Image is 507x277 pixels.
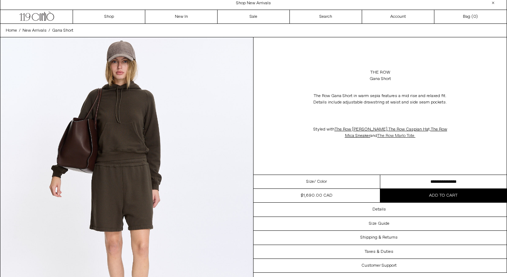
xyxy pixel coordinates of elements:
[473,14,476,20] span: 0
[22,28,47,33] span: New Arrivals
[388,127,430,132] a: The Row Caspian Hat
[369,221,390,226] h3: Size Guide
[6,28,17,33] span: Home
[361,263,397,268] h3: Customer Support
[309,89,451,109] p: The Row Gana Short in warm sepia features a mid rise and relaxed fit. Details include adjustable ...
[22,27,47,34] a: New Arrivals
[6,27,17,34] a: Home
[377,133,414,139] a: The Row Marlo Tote
[335,127,387,132] a: The Row [PERSON_NAME]
[314,179,327,185] span: / Color
[145,10,218,23] a: New In
[362,10,434,23] a: Account
[365,249,393,254] h3: Taxes & Duties
[372,207,386,212] h3: Details
[313,127,447,139] span: Styled with , , and
[218,10,290,23] a: Sale
[52,28,73,33] span: Gana Short
[360,235,398,240] h3: Shipping & Returns
[370,76,391,82] div: Gana Short
[306,179,314,185] span: Size
[236,0,271,6] a: Shop New Arrivals
[301,193,333,198] span: $1,690.00 CAD
[73,10,145,23] a: Shop
[52,27,73,34] a: Gana Short
[48,27,50,34] span: /
[19,27,21,34] span: /
[434,10,507,23] a: Bag ()
[370,69,390,76] a: The Row
[429,193,458,198] span: Add to cart
[473,14,478,20] span: )
[380,189,507,202] button: Add to cart
[290,10,362,23] a: Search
[388,127,428,132] span: The Row Caspian Ha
